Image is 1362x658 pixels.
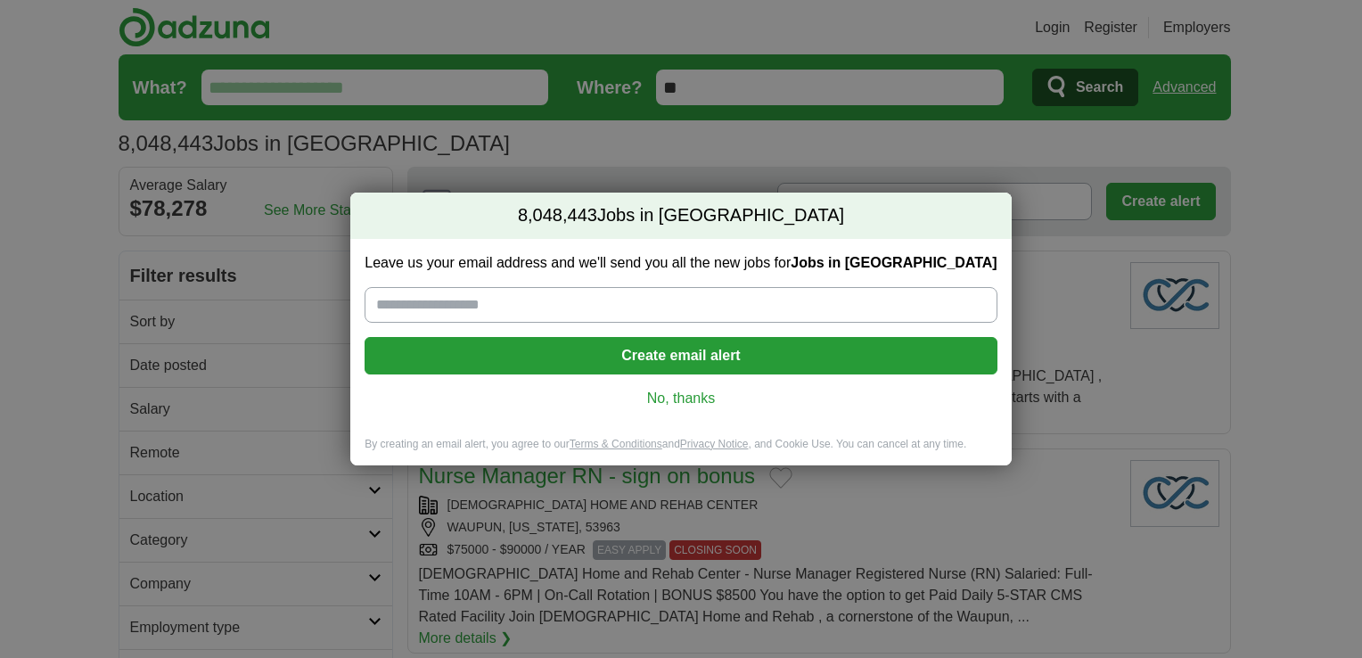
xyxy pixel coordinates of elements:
[350,437,1011,466] div: By creating an email alert, you agree to our and , and Cookie Use. You can cancel at any time.
[379,389,982,408] a: No, thanks
[365,253,997,273] label: Leave us your email address and we'll send you all the new jobs for
[365,337,997,374] button: Create email alert
[518,203,597,228] span: 8,048,443
[680,438,749,450] a: Privacy Notice
[570,438,662,450] a: Terms & Conditions
[791,255,997,270] strong: Jobs in [GEOGRAPHIC_DATA]
[350,193,1011,239] h2: Jobs in [GEOGRAPHIC_DATA]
